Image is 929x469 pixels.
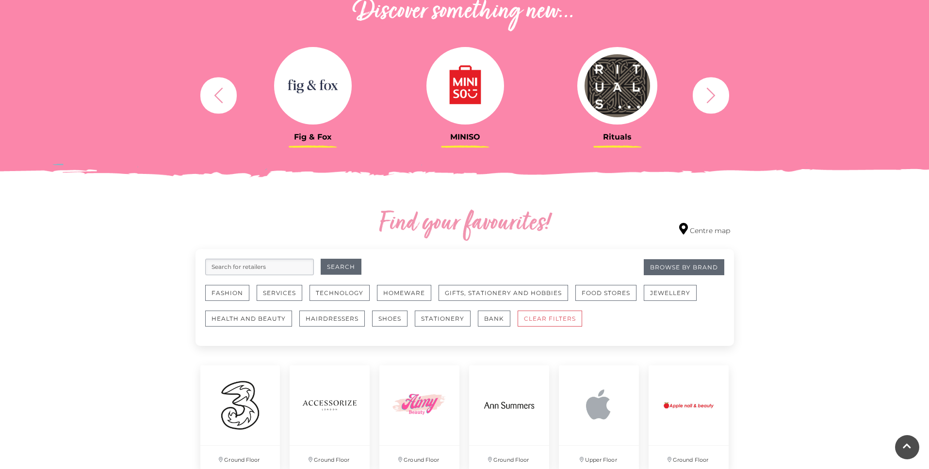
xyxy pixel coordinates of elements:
[372,311,415,336] a: Shoes
[415,311,478,336] a: Stationery
[518,311,589,336] a: CLEAR FILTERS
[205,311,292,327] button: Health and Beauty
[205,311,299,336] a: Health and Beauty
[205,285,249,301] button: Fashion
[257,285,302,301] button: Services
[478,311,518,336] a: Bank
[679,223,730,236] a: Centre map
[310,285,377,311] a: Technology
[439,285,568,301] button: Gifts, Stationery and Hobbies
[518,311,582,327] button: CLEAR FILTERS
[415,311,471,327] button: Stationery
[396,132,534,141] h3: MINISO
[257,285,310,311] a: Services
[549,47,686,141] a: Rituals
[377,285,439,311] a: Homeware
[478,311,510,327] button: Bank
[288,208,642,239] h2: Find your favourites!
[299,311,372,336] a: Hairdressers
[644,259,724,275] a: Browse By Brand
[299,311,365,327] button: Hairdressers
[310,285,370,301] button: Technology
[205,285,257,311] a: Fashion
[439,285,575,311] a: Gifts, Stationery and Hobbies
[205,259,314,275] input: Search for retailers
[644,285,697,301] button: Jewellery
[244,132,382,141] h3: Fig & Fox
[377,285,431,301] button: Homeware
[575,285,644,311] a: Food Stores
[396,47,534,141] a: MINISO
[244,47,382,141] a: Fig & Fox
[372,311,407,327] button: Shoes
[644,285,704,311] a: Jewellery
[575,285,636,301] button: Food Stores
[549,132,686,141] h3: Rituals
[321,259,361,275] button: Search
